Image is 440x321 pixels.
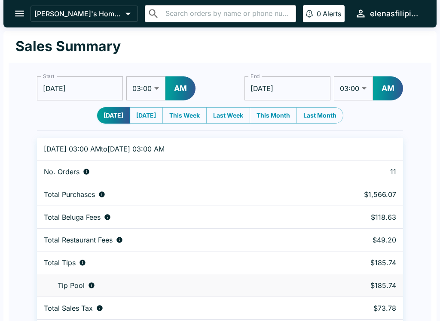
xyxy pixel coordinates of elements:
[315,304,396,312] p: $73.78
[315,236,396,244] p: $49.20
[129,107,163,124] button: [DATE]
[44,304,302,312] div: Sales tax paid by diners
[44,167,79,176] p: No. Orders
[44,167,302,176] div: Number of orders placed
[44,190,95,199] p: Total Purchases
[97,107,130,124] button: [DATE]
[162,107,207,124] button: This Week
[296,107,343,124] button: Last Month
[44,213,101,221] p: Total Beluga Fees
[31,6,138,22] button: [PERSON_NAME]'s Home of the Finest Filipino Foods
[351,4,426,23] button: elenasfilipinofoods
[9,3,31,24] button: open drawer
[165,76,196,100] button: AM
[315,190,396,199] p: $1,566.07
[315,213,396,221] p: $118.63
[34,9,122,18] p: [PERSON_NAME]'s Home of the Finest Filipino Foods
[44,281,302,290] div: Tips unclaimed by a waiter
[43,73,54,80] label: Start
[58,281,85,290] p: Tip Pool
[44,213,302,221] div: Fees paid by diners to Beluga
[315,167,396,176] p: 11
[163,8,292,20] input: Search orders by name or phone number
[370,9,423,19] div: elenasfilipinofoods
[250,107,297,124] button: This Month
[323,9,341,18] p: Alerts
[37,76,123,100] input: Choose date, selected date is Sep 4, 2025
[244,76,330,100] input: Choose date, selected date is Sep 5, 2025
[44,304,93,312] p: Total Sales Tax
[15,38,121,55] h1: Sales Summary
[44,236,302,244] div: Fees paid by diners to restaurant
[44,258,302,267] div: Combined individual and pooled tips
[44,190,302,199] div: Aggregate order subtotals
[44,145,302,153] p: [DATE] 03:00 AM to [DATE] 03:00 AM
[315,281,396,290] p: $185.74
[315,258,396,267] p: $185.74
[373,76,403,100] button: AM
[44,258,76,267] p: Total Tips
[44,236,113,244] p: Total Restaurant Fees
[317,9,321,18] p: 0
[251,73,260,80] label: End
[206,107,250,124] button: Last Week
